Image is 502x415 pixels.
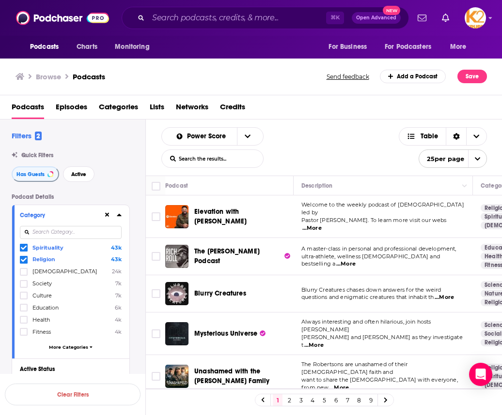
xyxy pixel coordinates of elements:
[165,245,188,268] img: The Rich Roll Podcast
[469,363,492,386] div: Open Intercom Messenger
[336,260,356,268] span: ...More
[165,205,188,228] img: Elevation with Steven Furtick
[399,127,487,146] button: Choose View
[5,384,141,405] button: Clear Filters
[194,367,269,385] span: Unashamed with the [PERSON_NAME] Family
[419,151,464,166] span: 25 per page
[194,367,290,386] a: Unashamed with the [PERSON_NAME] Family
[20,344,122,350] button: More Categories
[23,38,71,56] button: open menu
[194,289,246,298] a: Blurry Creatures
[63,166,94,182] button: Active
[165,322,188,345] img: Mysterious Universe
[194,329,266,339] a: Mysterious Universe
[115,328,122,335] span: 4k
[465,7,486,29] button: Show profile menu
[20,366,115,372] div: Active Status
[32,280,52,287] span: Society
[32,256,55,263] span: Religion
[99,99,138,119] a: Categories
[380,70,446,83] a: Add a Podcast
[324,73,372,81] button: Send feedback
[20,212,97,219] div: Category
[115,304,122,311] span: 6k
[419,149,487,168] button: open menu
[152,252,160,261] span: Toggle select row
[21,152,53,159] span: Quick Filters
[56,99,87,119] a: Episodes
[301,376,458,391] span: want to share the [DEMOGRAPHIC_DATA] with everyone, from new
[435,294,454,301] span: ...More
[73,72,105,81] h1: Podcasts
[301,253,440,267] span: ultra-athlete, wellness [DEMOGRAPHIC_DATA] and bestselling a
[165,282,188,305] img: Blurry Creatures
[329,384,349,392] span: ...More
[438,10,453,26] a: Show notifications dropdown
[443,38,479,56] button: open menu
[32,304,59,311] span: Education
[165,365,188,388] img: Unashamed with the Robertson Family
[194,329,257,338] span: Mysterious Universe
[273,394,282,406] a: 1
[301,318,431,333] span: Always interesting and often hilarious, join hosts [PERSON_NAME]
[12,131,42,140] h2: Filters
[150,99,164,119] a: Lists
[457,70,487,83] button: Save
[115,280,122,287] span: 7k
[465,7,486,29] img: User Profile
[414,10,430,26] a: Show notifications dropdown
[152,372,160,381] span: Toggle select row
[352,12,401,24] button: Open AdvancedNew
[194,207,290,226] a: Elevation with [PERSON_NAME]
[168,133,237,140] button: open menu
[319,394,329,406] a: 5
[36,72,61,81] h3: Browse
[301,180,332,192] div: Description
[220,99,245,119] a: Credits
[77,40,97,54] span: Charts
[71,172,86,177] span: Active
[302,224,322,232] span: ...More
[16,172,45,177] span: Has Guests
[122,7,409,29] div: Search podcasts, credits, & more...
[446,128,466,145] div: Sort Direction
[331,394,341,406] a: 6
[356,15,396,20] span: Open Advanced
[35,132,42,140] span: 2
[16,9,109,27] img: Podchaser - Follow, Share and Rate Podcasts
[176,99,208,119] span: Networks
[152,329,160,338] span: Toggle select row
[32,292,52,299] span: Culture
[343,394,352,406] a: 7
[12,99,44,119] a: Podcasts
[152,212,160,221] span: Toggle select row
[152,289,160,298] span: Toggle select row
[301,245,456,252] span: A master-class in personal and professional development,
[385,40,431,54] span: For Podcasters
[148,10,326,26] input: Search podcasts, credits, & more...
[459,180,471,192] button: Column Actions
[194,207,247,225] span: Elevation with [PERSON_NAME]
[12,166,59,182] button: Has Guests
[301,201,464,216] span: Welcome to the weekly podcast of [DEMOGRAPHIC_DATA] led by
[12,193,130,200] p: Podcast Details
[383,6,400,15] span: New
[194,289,246,297] span: Blurry Creatures
[366,394,376,406] a: 9
[378,38,445,56] button: open menu
[465,7,486,29] span: Logged in as K2Krupp
[194,247,290,266] a: The [PERSON_NAME] Podcast
[20,226,122,239] input: Search Category...
[115,292,122,299] span: 7k
[111,256,122,263] span: 43k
